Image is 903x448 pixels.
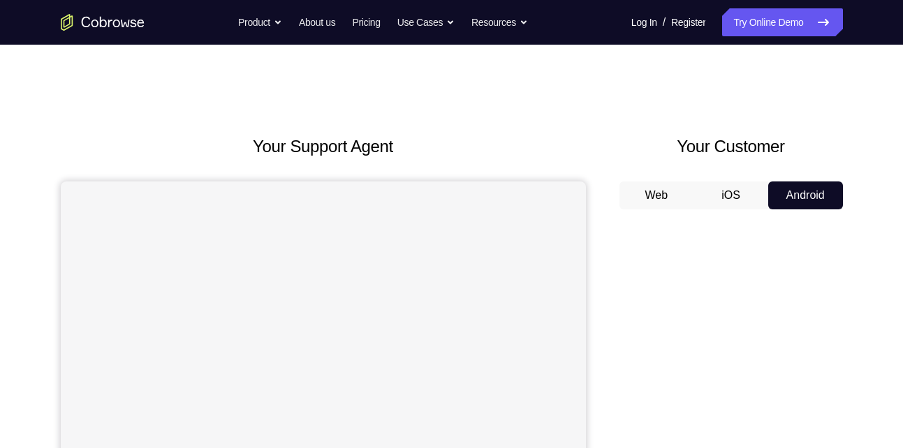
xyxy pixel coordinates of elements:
[722,8,842,36] a: Try Online Demo
[663,14,666,31] span: /
[768,181,843,209] button: Android
[619,181,694,209] button: Web
[61,14,145,31] a: Go to the home page
[352,8,380,36] a: Pricing
[631,8,657,36] a: Log In
[619,134,843,159] h2: Your Customer
[299,8,335,36] a: About us
[671,8,705,36] a: Register
[471,8,528,36] button: Resources
[397,8,455,36] button: Use Cases
[238,8,282,36] button: Product
[61,134,586,159] h2: Your Support Agent
[693,181,768,209] button: iOS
